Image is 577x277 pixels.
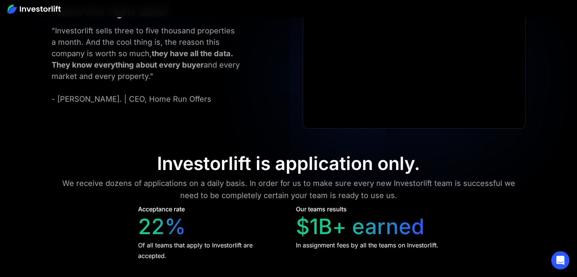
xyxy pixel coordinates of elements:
[296,214,424,239] div: $1B+ earned
[296,240,439,250] div: In assignment fees by all the teams on Investorlift.
[52,25,240,105] div: "Investorlift sells three to five thousand properties a month. And the cool thing is, the reason ...
[138,205,185,214] div: Acceptance rate
[138,240,282,261] div: Of all teams that apply to Investorlift are accepted.
[296,205,347,214] div: Our teams results
[138,214,186,239] div: 22%
[303,3,525,128] iframe: Ryan Pineda | Testimonial
[58,177,519,201] div: We receive dozens of applications on a daily basis. In order for us to make sure every new Invest...
[157,153,420,175] div: Investorlift is application only.
[551,251,569,269] div: Open Intercom Messenger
